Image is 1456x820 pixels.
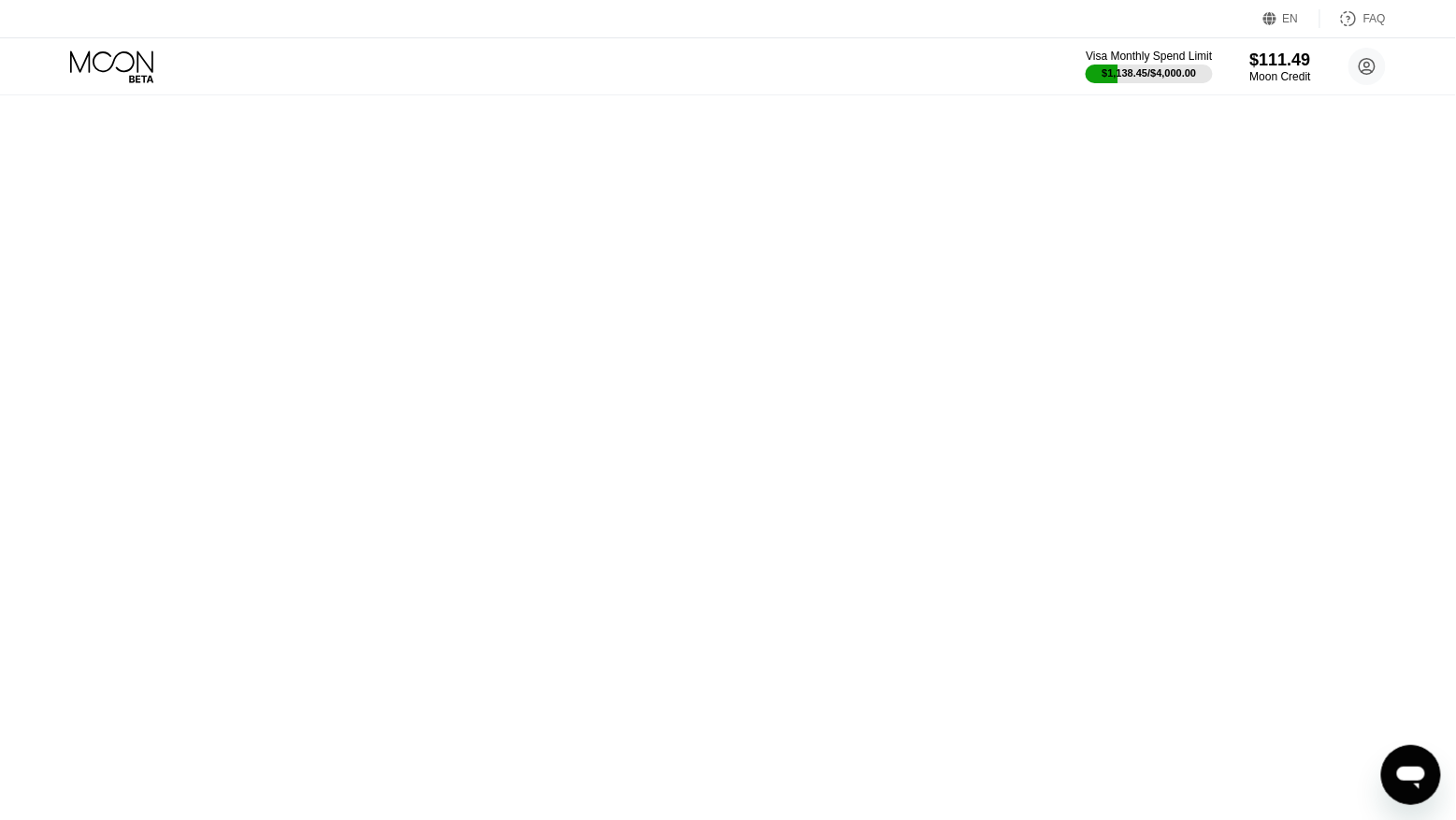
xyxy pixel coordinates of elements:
div: $1,138.45 / $4,000.00 [1103,67,1197,79]
div: $111.49Moon Credit [1250,50,1311,83]
div: Moon Credit [1250,70,1311,83]
iframe: Кнопка запуска окна обмена сообщениями [1381,745,1441,805]
div: $111.49 [1250,50,1311,70]
div: Visa Monthly Spend Limit$1,138.45/$4,000.00 [1086,50,1212,83]
div: Visa Monthly Spend Limit [1086,50,1212,63]
div: EN [1263,9,1320,28]
div: EN [1283,12,1299,25]
div: FAQ [1363,12,1386,25]
div: FAQ [1320,9,1386,28]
